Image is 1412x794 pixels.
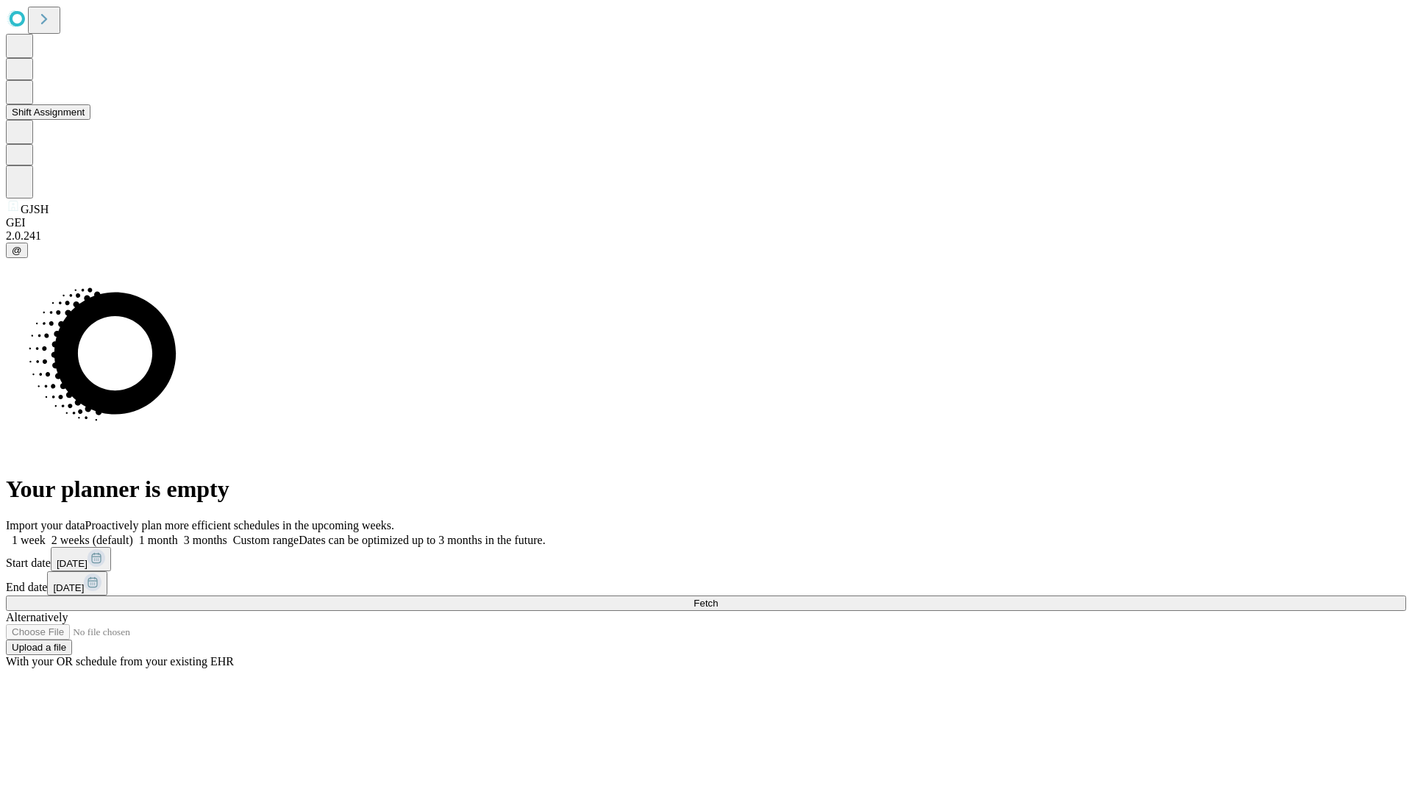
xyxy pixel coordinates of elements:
[57,558,88,569] span: [DATE]
[53,582,84,593] span: [DATE]
[6,229,1406,243] div: 2.0.241
[51,534,133,546] span: 2 weeks (default)
[6,243,28,258] button: @
[6,655,234,668] span: With your OR schedule from your existing EHR
[6,216,1406,229] div: GEI
[299,534,545,546] span: Dates can be optimized up to 3 months in the future.
[85,519,394,532] span: Proactively plan more efficient schedules in the upcoming weeks.
[6,571,1406,595] div: End date
[6,611,68,623] span: Alternatively
[6,547,1406,571] div: Start date
[51,547,111,571] button: [DATE]
[47,571,107,595] button: [DATE]
[21,203,49,215] span: GJSH
[12,245,22,256] span: @
[12,534,46,546] span: 1 week
[6,104,90,120] button: Shift Assignment
[233,534,299,546] span: Custom range
[6,476,1406,503] h1: Your planner is empty
[139,534,178,546] span: 1 month
[184,534,227,546] span: 3 months
[6,595,1406,611] button: Fetch
[6,640,72,655] button: Upload a file
[693,598,718,609] span: Fetch
[6,519,85,532] span: Import your data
